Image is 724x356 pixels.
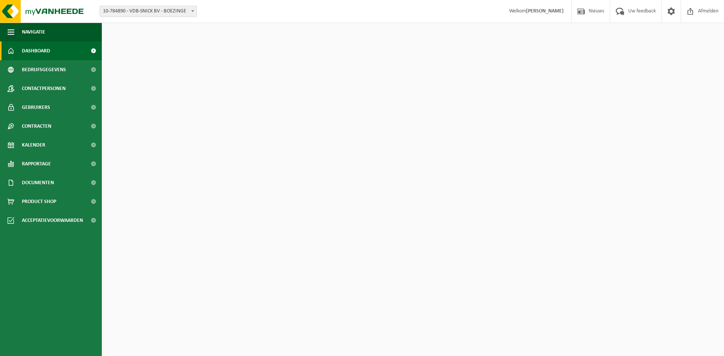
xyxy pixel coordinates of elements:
span: Navigatie [22,23,45,41]
span: 10-784890 - VDB-SNICK BV - BOEZINGE [100,6,196,17]
strong: [PERSON_NAME] [526,8,564,14]
span: Kalender [22,136,45,154]
span: Dashboard [22,41,50,60]
span: Gebruikers [22,98,50,117]
span: Documenten [22,173,54,192]
span: Contracten [22,117,51,136]
span: Product Shop [22,192,56,211]
span: Acceptatievoorwaarden [22,211,83,230]
span: Bedrijfsgegevens [22,60,66,79]
span: Contactpersonen [22,79,66,98]
span: Rapportage [22,154,51,173]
